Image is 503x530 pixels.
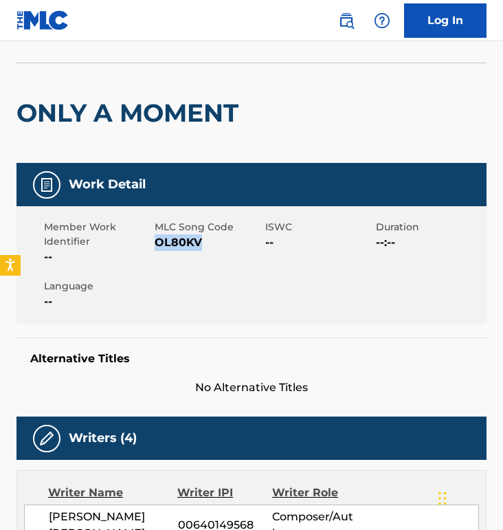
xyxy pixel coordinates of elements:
span: -- [44,294,151,310]
img: Writers [38,430,55,447]
span: Language [44,279,151,294]
a: Log In [404,3,487,38]
img: Work Detail [38,177,55,193]
div: Writer Name [48,485,177,501]
h5: Work Detail [69,177,146,192]
span: ISWC [265,220,372,234]
img: search [338,12,355,29]
span: -- [265,234,372,251]
h2: ONLY A MOMENT [16,98,245,129]
img: help [374,12,390,29]
span: Duration [376,220,483,234]
span: MLC Song Code [155,220,262,234]
span: Member Work Identifier [44,220,151,249]
span: OL80KV [155,234,262,251]
div: Writer IPI [177,485,272,501]
div: Writer Role [272,485,358,501]
h5: Writers (4) [69,430,137,446]
span: No Alternative Titles [16,379,487,396]
h5: Alternative Titles [30,352,473,366]
img: MLC Logo [16,10,69,30]
div: Help [368,7,396,34]
iframe: Chat Widget [434,464,503,530]
a: Public Search [333,7,360,34]
div: Drag [438,478,447,519]
span: -- [44,249,151,265]
span: --:-- [376,234,483,251]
